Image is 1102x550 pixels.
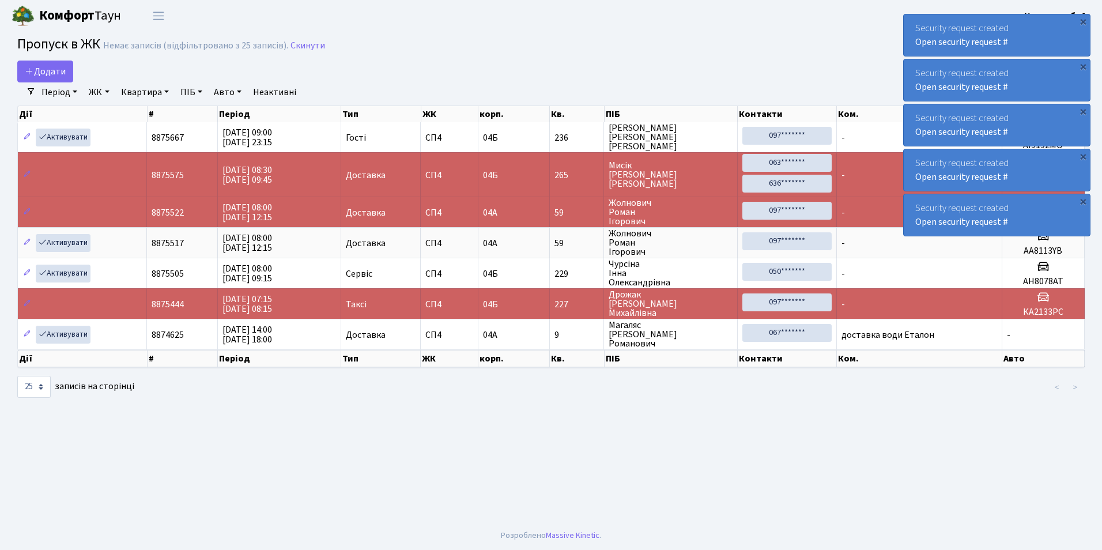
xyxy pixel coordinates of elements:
span: 229 [554,269,599,278]
th: ЖК [421,106,478,122]
a: Open security request # [915,126,1008,138]
span: Сервіс [346,269,372,278]
span: - [841,298,845,311]
th: Ком. [837,106,1002,122]
a: Активувати [36,234,90,252]
span: Таксі [346,300,367,309]
span: 9 [554,330,599,340]
a: Open security request # [915,216,1008,228]
th: Тип [341,350,421,367]
th: ПІБ [604,350,737,367]
div: Security request created [904,14,1090,56]
span: 04Б [483,169,498,182]
span: - [841,169,845,182]
span: - [1007,329,1010,341]
span: СП4 [425,330,473,340]
span: 8875575 [152,169,184,182]
a: Квартира [116,82,173,102]
span: Дрожак [PERSON_NAME] Михайлівна [609,290,732,318]
span: 265 [554,171,599,180]
select: записів на сторінці [17,376,51,398]
a: ПІБ [175,82,206,102]
span: [DATE] 08:00 [DATE] 12:15 [222,232,272,254]
img: logo.png [12,5,35,28]
span: [DATE] 07:15 [DATE] 08:15 [222,293,272,315]
div: × [1077,195,1089,207]
span: СП4 [425,300,473,309]
th: Дії [18,350,147,367]
span: Магаляс [PERSON_NAME] Романович [609,321,732,348]
span: 04А [483,329,497,341]
div: Немає записів (відфільтровано з 25 записів). [103,40,288,51]
span: - [841,206,845,219]
th: # [147,350,217,367]
a: Open security request # [915,81,1008,93]
a: Активувати [36,265,90,282]
span: 04А [483,206,497,219]
th: Контакти [738,106,837,122]
label: записів на сторінці [17,376,134,398]
span: 04А [483,237,497,250]
span: 04Б [483,131,498,144]
span: Доставка [346,239,386,248]
span: 227 [554,300,599,309]
span: Доставка [346,330,386,340]
div: Security request created [904,104,1090,146]
th: Контакти [737,350,837,367]
a: Неактивні [248,82,300,102]
h5: КА2133РС [1007,307,1080,318]
div: Security request created [904,194,1090,236]
span: 8875667 [152,131,184,144]
th: Авто [1002,350,1085,367]
span: Чурсіна Інна Олександрівна [609,259,732,287]
span: [DATE] 09:00 [DATE] 23:15 [222,126,272,149]
div: Security request created [904,59,1090,101]
span: СП4 [425,239,473,248]
a: Авто [209,82,246,102]
th: корп. [478,106,550,122]
th: Дії [18,106,147,122]
th: Період [218,106,341,122]
span: СП4 [425,133,473,142]
span: Доставка [346,208,386,217]
span: - [841,237,845,250]
h5: АА8113YВ [1007,246,1080,257]
span: 8875522 [152,206,184,219]
span: СП4 [425,208,473,217]
span: [DATE] 14:00 [DATE] 18:00 [222,323,272,346]
h5: АН8078АТ [1007,276,1080,287]
span: 236 [554,133,599,142]
button: Переключити навігацію [144,6,173,25]
th: Період [218,350,341,367]
b: Консьєрж б. 4. [1024,10,1088,22]
span: [PERSON_NAME] [PERSON_NAME] [PERSON_NAME] [609,123,732,151]
th: ПІБ [604,106,737,122]
a: Massive Kinetic [546,529,599,541]
span: - [841,268,845,280]
a: Додати [17,61,73,82]
span: Жолнович Роман Ігорович [609,198,732,226]
div: × [1077,61,1089,72]
div: × [1077,150,1089,162]
span: 8875444 [152,298,184,311]
div: Розроблено . [501,529,601,542]
th: Кв. [550,350,605,367]
span: 04Б [483,268,498,280]
span: [DATE] 08:30 [DATE] 09:45 [222,164,272,186]
span: [DATE] 08:00 [DATE] 12:15 [222,201,272,224]
span: СП4 [425,171,473,180]
span: 59 [554,208,599,217]
th: Кв. [550,106,605,122]
a: Open security request # [915,36,1008,48]
div: × [1077,106,1089,117]
span: СП4 [425,269,473,278]
span: 59 [554,239,599,248]
b: Комфорт [39,6,95,25]
span: 04Б [483,298,498,311]
th: Тип [341,106,421,122]
span: Таун [39,6,121,26]
span: 8875505 [152,268,184,280]
span: Додати [25,65,66,78]
a: Консьєрж б. 4. [1024,9,1088,23]
a: Open security request # [915,171,1008,183]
